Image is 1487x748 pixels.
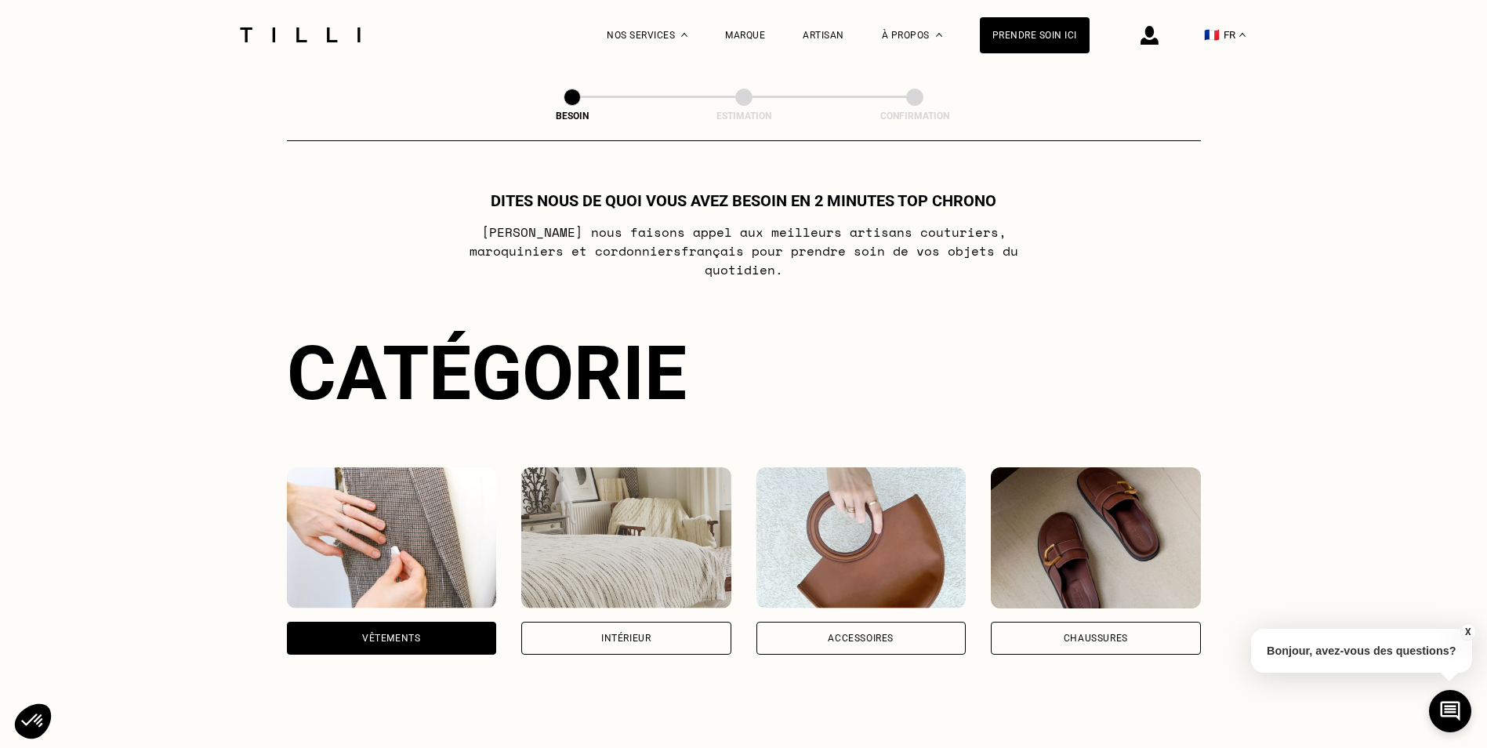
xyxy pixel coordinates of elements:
[1204,27,1220,42] span: 🇫🇷
[725,30,765,41] a: Marque
[1064,634,1128,643] div: Chaussures
[756,467,967,608] img: Accessoires
[991,467,1201,608] img: Chaussures
[1251,629,1472,673] p: Bonjour, avez-vous des questions?
[433,223,1054,279] p: [PERSON_NAME] nous faisons appel aux meilleurs artisans couturiers , maroquiniers et cordonniers ...
[681,33,687,37] img: Menu déroulant
[362,634,420,643] div: Vêtements
[234,27,366,42] img: Logo du service de couturière Tilli
[601,634,651,643] div: Intérieur
[803,30,844,41] a: Artisan
[666,111,822,122] div: Estimation
[936,33,942,37] img: Menu déroulant à propos
[521,467,731,608] img: Intérieur
[836,111,993,122] div: Confirmation
[1239,33,1246,37] img: menu déroulant
[1141,26,1159,45] img: icône connexion
[491,191,996,210] h1: Dites nous de quoi vous avez besoin en 2 minutes top chrono
[828,634,894,643] div: Accessoires
[1460,623,1475,641] button: X
[287,329,1201,417] div: Catégorie
[980,17,1090,53] a: Prendre soin ici
[287,467,497,608] img: Vêtements
[494,111,651,122] div: Besoin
